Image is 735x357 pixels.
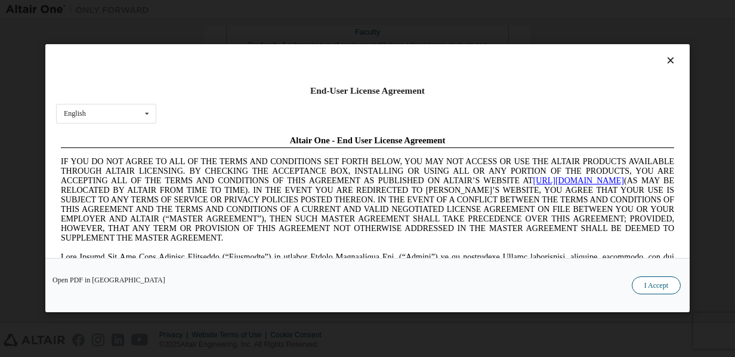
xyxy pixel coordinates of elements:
a: Open PDF in [GEOGRAPHIC_DATA] [52,277,165,284]
span: IF YOU DO NOT AGREE TO ALL OF THE TERMS AND CONDITIONS SET FORTH BELOW, YOU MAY NOT ACCESS OR USE... [5,26,618,112]
button: I Accept [632,277,681,295]
span: Altair One - End User License Agreement [234,5,390,14]
div: English [64,110,86,118]
span: Lore Ipsumd Sit Ame Cons Adipisc Elitseddo (“Eiusmodte”) in utlabor Etdolo Magnaaliqua Eni. (“Adm... [5,122,618,207]
a: [URL][DOMAIN_NAME] [477,45,568,54]
div: End-User License Agreement [56,85,679,97]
